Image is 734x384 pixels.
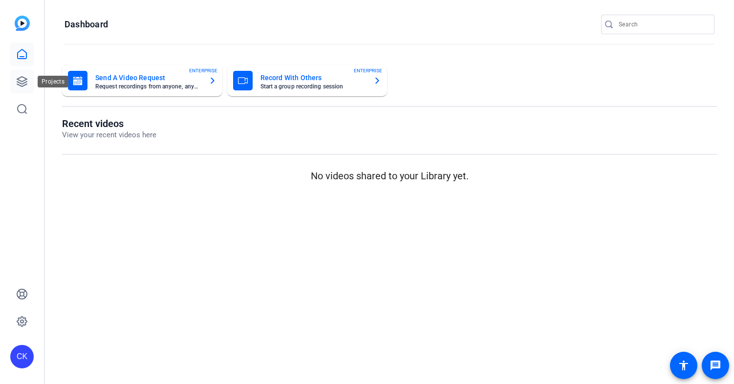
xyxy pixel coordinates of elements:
[62,129,156,141] p: View your recent videos here
[95,72,201,84] mat-card-title: Send A Video Request
[619,19,707,30] input: Search
[189,67,217,74] span: ENTERPRISE
[62,169,717,183] p: No videos shared to your Library yet.
[62,118,156,129] h1: Recent videos
[15,16,30,31] img: blue-gradient.svg
[38,76,68,87] div: Projects
[65,19,108,30] h1: Dashboard
[710,360,721,371] mat-icon: message
[10,345,34,368] div: CK
[260,72,366,84] mat-card-title: Record With Others
[678,360,690,371] mat-icon: accessibility
[260,84,366,89] mat-card-subtitle: Start a group recording session
[95,84,201,89] mat-card-subtitle: Request recordings from anyone, anywhere
[62,65,222,96] button: Send A Video RequestRequest recordings from anyone, anywhereENTERPRISE
[354,67,382,74] span: ENTERPRISE
[227,65,388,96] button: Record With OthersStart a group recording sessionENTERPRISE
